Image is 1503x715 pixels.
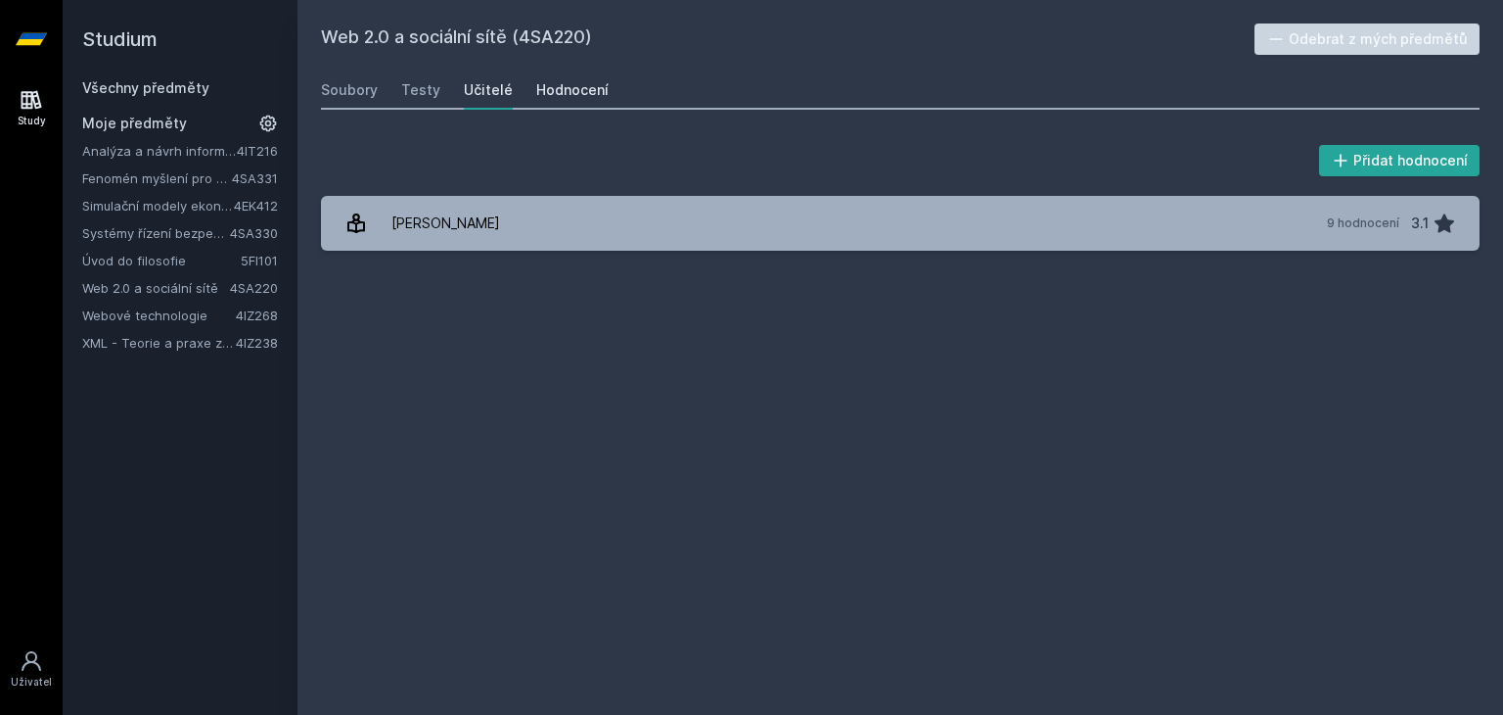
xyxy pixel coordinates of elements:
a: Uživatel [4,640,59,699]
div: Study [18,114,46,128]
a: 4SA331 [232,170,278,186]
a: 5FI101 [241,253,278,268]
a: 4EK412 [234,198,278,214]
a: [PERSON_NAME] 9 hodnocení 3.1 [321,196,1480,251]
div: Soubory [321,80,378,100]
a: 4IZ238 [236,335,278,351]
h2: Web 2.0 a sociální sítě (4SA220) [321,24,1254,55]
div: 9 hodnocení [1327,215,1399,231]
a: Testy [401,71,440,110]
a: XML - Teorie a praxe značkovacích jazyků [82,333,236,353]
a: Study [4,78,59,138]
a: Web 2.0 a sociální sítě [82,278,230,298]
a: Všechny předměty [82,79,209,96]
a: Hodnocení [536,71,609,110]
a: 4IT216 [237,143,278,159]
div: Učitelé [464,80,513,100]
div: Testy [401,80,440,100]
a: 4SA220 [230,280,278,296]
a: Fenomén myšlení pro manažery [82,168,232,188]
button: Přidat hodnocení [1319,145,1480,176]
div: Hodnocení [536,80,609,100]
a: Analýza a návrh informačních systémů [82,141,237,161]
button: Odebrat z mých předmětů [1254,24,1480,55]
div: Uživatel [11,675,52,690]
a: 4IZ268 [236,308,278,323]
a: Soubory [321,71,378,110]
a: Úvod do filosofie [82,251,241,270]
a: Simulační modely ekonomických procesů [82,196,234,215]
div: 3.1 [1411,204,1429,243]
a: Systémy řízení bezpečnostních událostí [82,223,230,243]
div: [PERSON_NAME] [391,204,500,243]
a: 4SA330 [230,225,278,241]
span: Moje předměty [82,114,187,133]
a: Webové technologie [82,306,236,325]
a: Učitelé [464,71,513,110]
